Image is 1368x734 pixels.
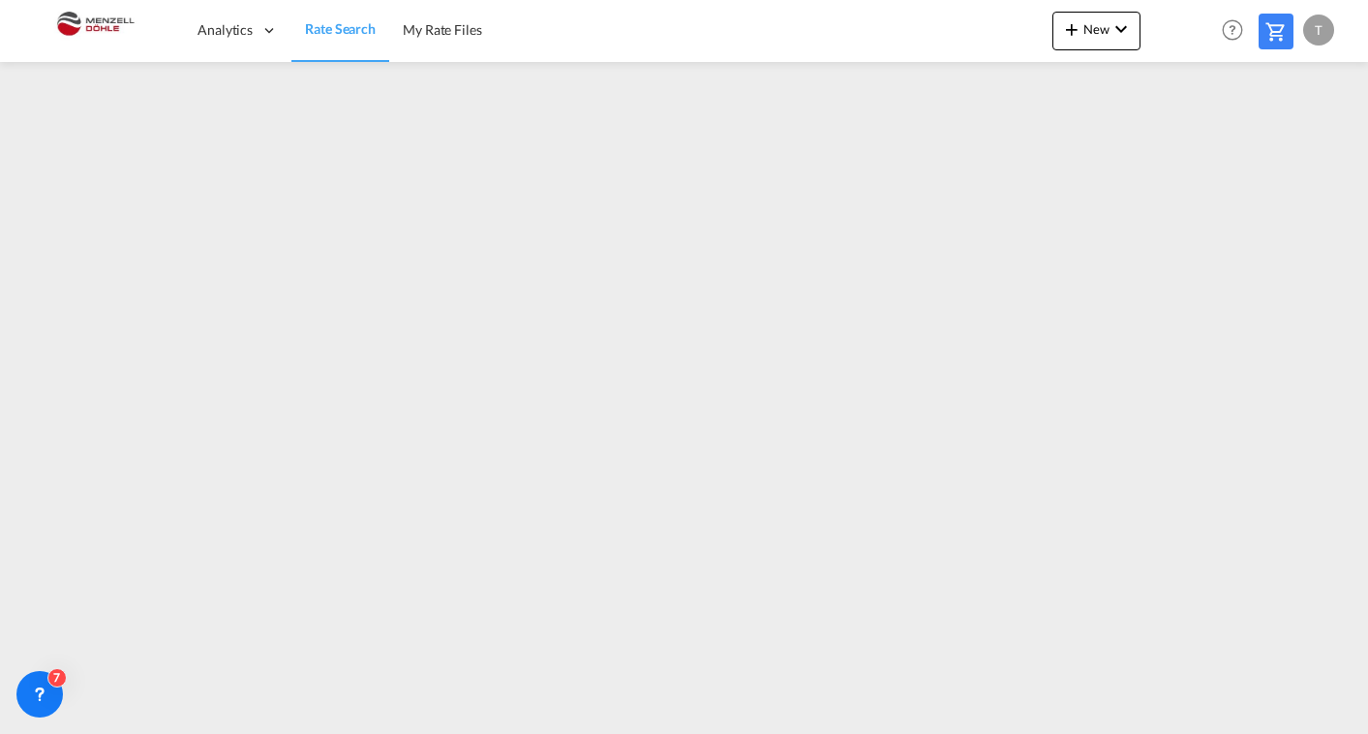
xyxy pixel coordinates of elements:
[1052,12,1140,50] button: icon-plus 400-fgNewicon-chevron-down
[29,9,160,52] img: 5c2b1670644e11efba44c1e626d722bd.JPG
[198,20,253,40] span: Analytics
[1060,21,1133,37] span: New
[403,21,482,38] span: My Rate Files
[1110,17,1133,41] md-icon: icon-chevron-down
[1216,14,1249,46] span: Help
[305,20,376,37] span: Rate Search
[1216,14,1259,48] div: Help
[1060,17,1083,41] md-icon: icon-plus 400-fg
[1303,15,1334,46] div: T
